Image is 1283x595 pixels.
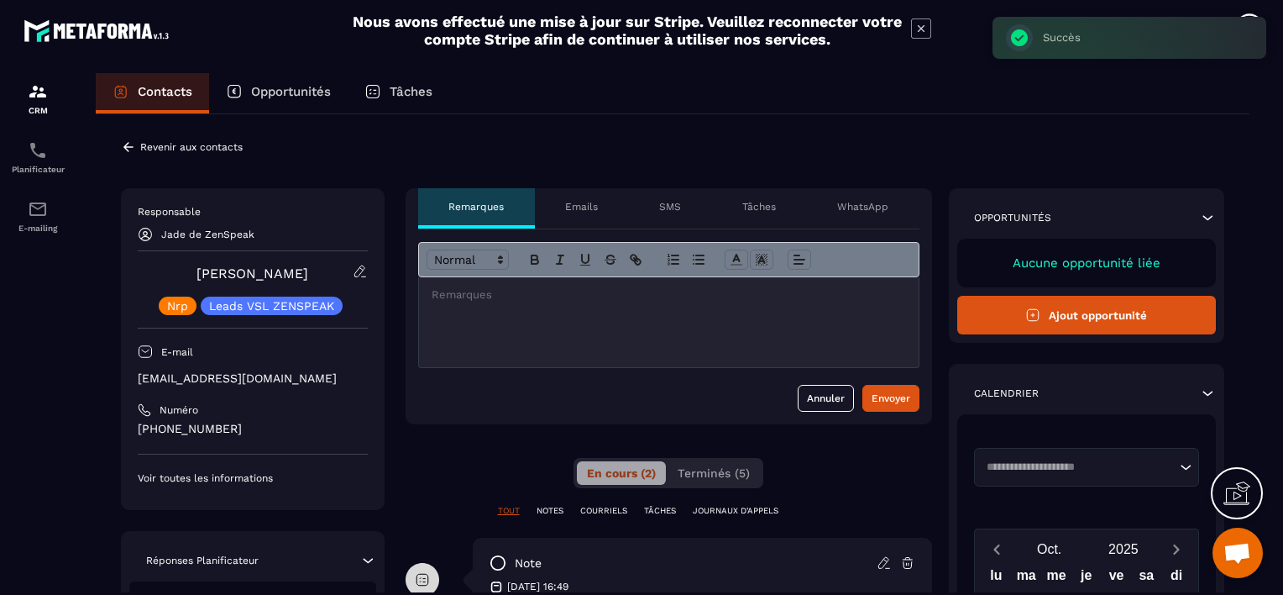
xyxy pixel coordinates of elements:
[1013,534,1087,564] button: Open months overlay
[974,448,1200,487] div: Search for option
[981,459,1176,476] input: Search for option
[146,554,259,567] p: Réponses Planificateur
[4,224,71,233] p: E-mailing
[96,73,209,113] a: Contacts
[161,229,254,240] p: Jade de ZenSpeak
[693,505,778,517] p: JOURNAUX D'APPELS
[196,266,308,282] a: [PERSON_NAME]
[251,84,331,99] p: Opportunités
[4,69,71,128] a: formationformationCRM
[209,300,334,312] p: Leads VSL ZENSPEAK
[1087,534,1160,564] button: Open years overlay
[448,200,504,213] p: Remarques
[537,505,563,517] p: NOTES
[138,84,192,99] p: Contacts
[160,403,198,417] p: Numéro
[1161,564,1191,593] div: di
[1071,564,1102,593] div: je
[678,466,750,480] span: Terminés (5)
[161,345,193,359] p: E-mail
[580,505,627,517] p: COURRIELS
[138,371,368,387] p: [EMAIL_ADDRESS][DOMAIN_NAME]
[507,580,568,593] p: [DATE] 16:49
[24,15,175,46] img: logo
[1041,564,1071,593] div: me
[138,421,368,437] p: [PHONE_NUMBER]
[1102,564,1132,593] div: ve
[1160,538,1191,561] button: Next month
[982,564,1012,593] div: lu
[209,73,348,113] a: Opportunités
[140,141,243,153] p: Revenir aux contacts
[974,211,1051,224] p: Opportunités
[577,461,666,485] button: En cours (2)
[1131,564,1161,593] div: sa
[837,200,888,213] p: WhatsApp
[390,84,432,99] p: Tâches
[498,505,520,517] p: TOUT
[4,128,71,187] a: schedulerschedulerPlanificateur
[862,385,919,412] button: Envoyer
[668,461,760,485] button: Terminés (5)
[352,13,903,48] h2: Nous avons effectué une mise à jour sur Stripe. Veuillez reconnecter votre compte Stripe afin de ...
[515,556,542,571] p: note
[138,205,368,219] p: Responsable
[742,200,776,213] p: Tâches
[28,199,48,219] img: email
[4,106,71,115] p: CRM
[659,200,681,213] p: SMS
[28,140,48,161] img: scheduler
[4,165,71,174] p: Planificateur
[1212,528,1263,578] div: Ouvrir le chat
[982,538,1013,561] button: Previous month
[587,466,656,480] span: En cours (2)
[348,73,449,113] a: Tâches
[167,300,188,312] p: Nrp
[957,296,1217,334] button: Ajout opportunité
[872,390,910,407] div: Envoyer
[798,385,854,412] button: Annuler
[28,82,48,102] img: formation
[4,187,71,245] a: emailemailE-mailing
[565,200,598,213] p: Emails
[974,255,1200,271] p: Aucune opportunité liée
[138,471,368,485] p: Voir toutes les informations
[644,505,676,517] p: TÂCHES
[1011,564,1041,593] div: ma
[974,387,1039,400] p: Calendrier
